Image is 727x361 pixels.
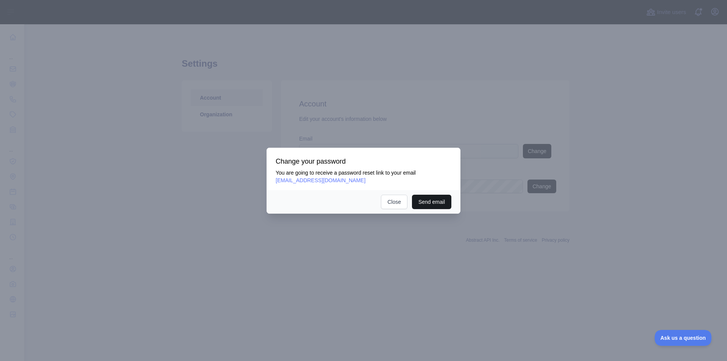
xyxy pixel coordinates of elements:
[381,195,407,209] button: Close
[276,169,451,184] p: You are going to receive a password reset link to your email
[412,195,451,209] button: Send email
[276,157,451,166] h3: Change your password
[276,177,365,183] span: [EMAIL_ADDRESS][DOMAIN_NAME]
[655,330,712,346] iframe: Toggle Customer Support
